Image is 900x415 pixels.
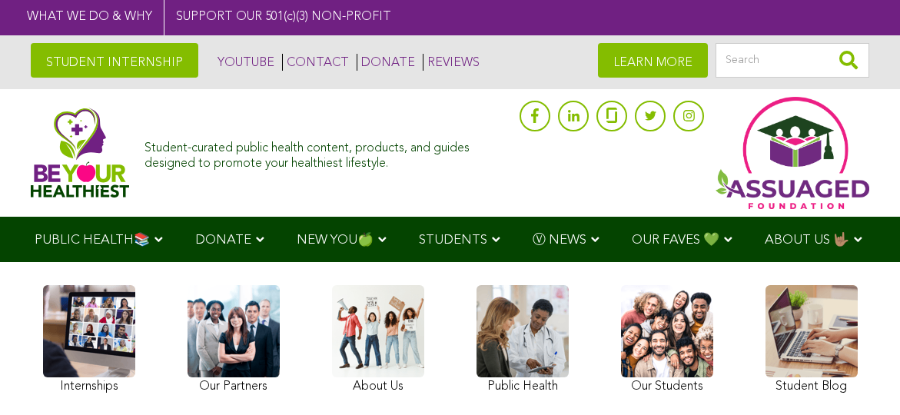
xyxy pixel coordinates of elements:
[606,108,617,123] img: glassdoor
[823,341,900,415] iframe: Chat Widget
[632,234,719,247] span: OUR FAVES 💚
[419,234,487,247] span: STUDENTS
[598,43,708,78] a: LEARN MORE
[423,54,480,71] a: REVIEWS
[195,234,251,247] span: DONATE
[214,54,274,71] a: YOUTUBE
[31,108,129,198] img: Assuaged
[12,217,888,262] div: Navigation Menu
[716,97,869,209] img: Assuaged App
[765,234,849,247] span: ABOUT US 🤟🏽
[716,43,869,78] input: Search
[533,234,586,247] span: Ⓥ NEWS
[31,43,198,78] a: STUDENT INTERNSHIP
[35,234,150,247] span: PUBLIC HEALTH📚
[297,234,374,247] span: NEW YOU🍏
[357,54,415,71] a: DONATE
[144,134,512,171] div: Student-curated public health content, products, and guides designed to promote your healthiest l...
[282,54,349,71] a: CONTACT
